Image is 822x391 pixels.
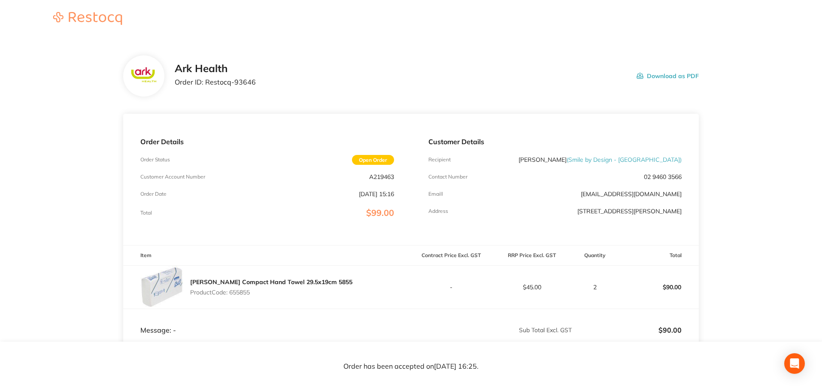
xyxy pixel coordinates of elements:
p: [STREET_ADDRESS][PERSON_NAME] [577,208,682,215]
th: Quantity [572,246,618,266]
p: Product Code: 655855 [190,289,352,296]
a: Restocq logo [45,12,130,26]
p: $90.00 [619,277,698,297]
a: [PERSON_NAME] Compact Hand Towel 29.5x19cm 5855 [190,278,352,286]
img: Restocq logo [45,12,130,25]
p: [DATE] 15:16 [359,191,394,197]
p: Address [428,208,448,214]
p: Customer Account Number [140,174,205,180]
p: Customer Details [428,138,682,145]
p: A219463 [369,173,394,180]
th: Item [123,246,411,266]
th: RRP Price Excl. GST [491,246,572,266]
p: Recipient [428,157,451,163]
span: Open Order [352,155,394,165]
p: Order has been accepted on [DATE] 16:25 . [343,363,479,370]
th: Total [618,246,699,266]
p: [PERSON_NAME] [519,156,682,163]
p: - [412,284,491,291]
span: ( Smile by Design - [GEOGRAPHIC_DATA] ) [567,156,682,164]
p: $45.00 [492,284,572,291]
p: 02 9460 3566 [644,173,682,180]
p: Order Date [140,191,167,197]
p: Total [140,210,152,216]
h2: Ark Health [175,63,256,75]
p: Emaill [428,191,443,197]
p: Order Details [140,138,394,145]
img: cmFmZnIzNA [140,266,183,309]
button: Download as PDF [637,63,699,89]
p: $90.00 [573,326,682,334]
p: Sub Total Excl. GST [412,327,572,333]
p: Order ID: Restocq- 93646 [175,78,256,86]
p: Contact Number [428,174,467,180]
p: Order Status [140,157,170,163]
div: Open Intercom Messenger [784,353,805,374]
td: Message: - [123,309,411,334]
th: Contract Price Excl. GST [411,246,492,266]
a: [EMAIL_ADDRESS][DOMAIN_NAME] [581,190,682,198]
p: 2 [573,284,618,291]
img: c3FhZTAyaA [130,66,158,86]
span: $99.00 [366,207,394,218]
p: $9.00 [573,341,682,349]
